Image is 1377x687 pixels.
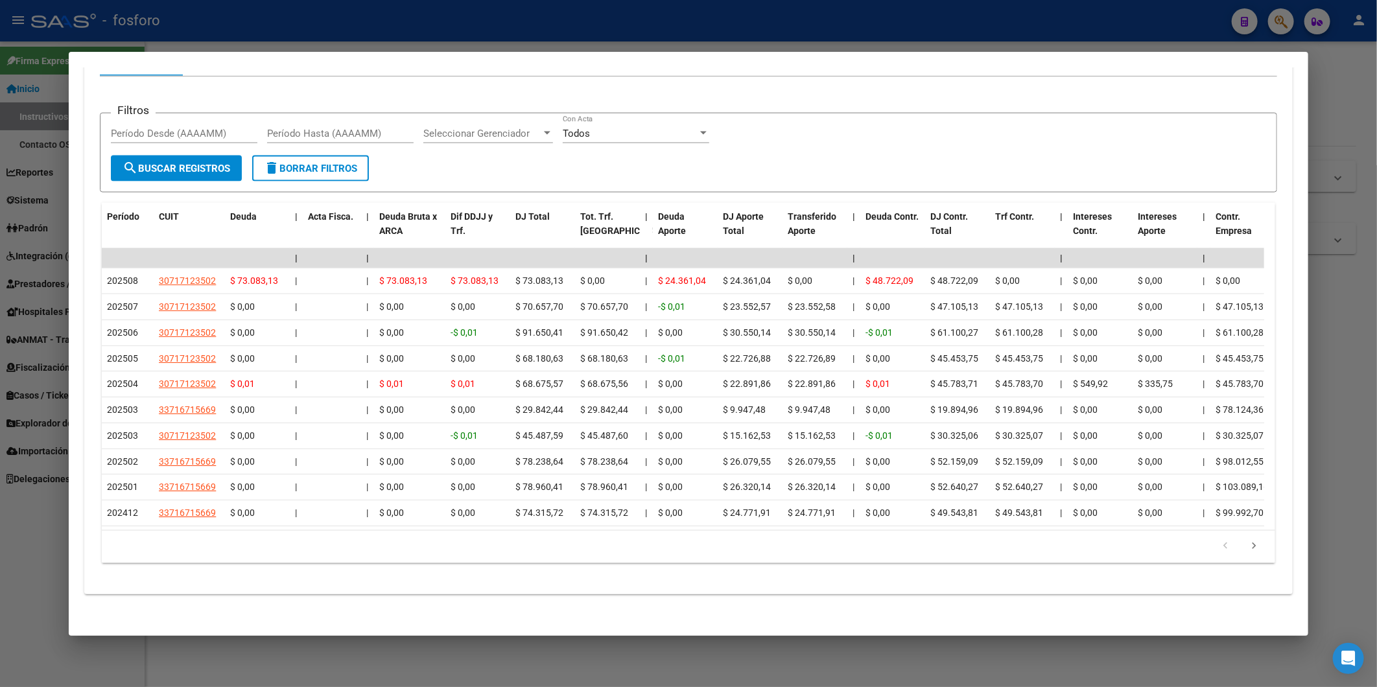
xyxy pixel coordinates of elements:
span: $ 0,00 [451,456,475,467]
span: $ 61.100,28 [1216,327,1264,338]
span: $ 26.320,14 [723,482,771,492]
span: $ 0,00 [1073,430,1098,441]
span: $ 61.100,28 [995,327,1043,338]
span: | [1060,301,1062,312]
span: | [645,378,647,389]
span: $ 0,00 [379,456,404,467]
span: $ 23.552,58 [788,301,836,312]
span: | [853,378,854,389]
span: | [1060,456,1062,467]
span: $ 0,00 [451,353,475,364]
span: | [645,404,647,415]
span: | [645,507,647,518]
span: -$ 0,01 [451,327,478,338]
span: | [366,404,368,415]
span: $ 0,00 [379,482,404,492]
span: | [853,253,855,263]
span: $ 49.543,81 [930,507,978,518]
span: $ 0,00 [230,430,255,441]
span: $ 30.325,07 [1216,430,1264,441]
span: | [366,211,369,222]
span: | [1060,430,1062,441]
span: 30717123502 [159,353,216,364]
span: $ 0,00 [788,275,812,286]
span: $ 0,00 [658,456,683,467]
span: $ 0,00 [1073,327,1098,338]
span: $ 0,00 [658,378,683,389]
span: $ 0,00 [1073,456,1098,467]
span: $ 47.105,13 [1216,301,1264,312]
span: $ 0,00 [230,456,255,467]
span: Todos [563,128,590,139]
span: $ 0,00 [451,482,475,492]
span: | [1203,456,1205,467]
span: $ 45.453,75 [995,353,1043,364]
span: 33716715669 [159,482,216,492]
span: $ 0,00 [1073,404,1098,415]
button: Borrar Filtros [252,156,369,181]
span: | [295,378,297,389]
datatable-header-cell: Trf Contr. [990,203,1055,260]
span: | [366,430,368,441]
span: $ 52.640,27 [995,482,1043,492]
datatable-header-cell: Contr. Empresa [1210,203,1275,260]
span: $ 9.947,48 [723,404,766,415]
span: 33716715669 [159,456,216,467]
span: | [853,430,854,441]
span: $ 45.487,59 [515,430,563,441]
span: Trf Contr. [995,211,1034,222]
span: $ 0,01 [379,378,404,389]
span: $ 0,00 [658,482,683,492]
datatable-header-cell: | [847,203,860,260]
span: | [1060,275,1062,286]
span: | [645,253,648,263]
span: $ 29.842,44 [580,404,628,415]
span: $ 98.012,55 [1216,456,1264,467]
span: | [1203,253,1205,263]
span: | [1060,404,1062,415]
span: CUIT [159,211,179,222]
span: $ 0,00 [1138,404,1162,415]
span: $ 49.543,81 [995,507,1043,518]
span: $ 61.100,27 [930,327,978,338]
span: $ 0,00 [1138,430,1162,441]
span: | [645,430,647,441]
span: | [1203,507,1205,518]
span: $ 73.083,13 [230,275,278,286]
span: | [295,327,297,338]
span: $ 68.675,56 [580,378,628,389]
span: 30717123502 [159,378,216,389]
span: 202506 [107,327,138,338]
span: | [1060,378,1062,389]
span: Dif DDJJ y Trf. [451,211,493,237]
span: $ 22.891,86 [788,378,836,389]
span: $ 19.894,96 [930,404,978,415]
span: $ 19.894,96 [995,404,1043,415]
span: $ 22.891,86 [723,378,771,389]
span: 33716715669 [159,507,216,518]
span: | [853,327,854,338]
span: -$ 0,01 [865,430,893,441]
div: Open Intercom Messenger [1333,643,1364,674]
span: Intereses Aporte [1138,211,1177,237]
span: | [645,275,647,286]
span: $ 0,00 [1138,327,1162,338]
span: $ 24.771,91 [723,507,771,518]
span: $ 68.180,63 [515,353,563,364]
span: | [1203,378,1205,389]
span: $ 48.722,09 [930,275,978,286]
datatable-header-cell: | [1197,203,1210,260]
span: $ 0,00 [658,327,683,338]
span: $ 0,00 [865,456,890,467]
a: go to previous page [1214,540,1238,554]
span: $ 73.083,13 [379,275,427,286]
span: $ 52.159,09 [930,456,978,467]
button: Buscar Registros [111,156,242,181]
span: $ 9.947,48 [788,404,830,415]
span: | [645,353,647,364]
span: $ 0,00 [379,507,404,518]
span: $ 78.960,41 [515,482,563,492]
span: 202502 [107,456,138,467]
span: | [1203,353,1205,364]
span: $ 26.320,14 [788,482,836,492]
